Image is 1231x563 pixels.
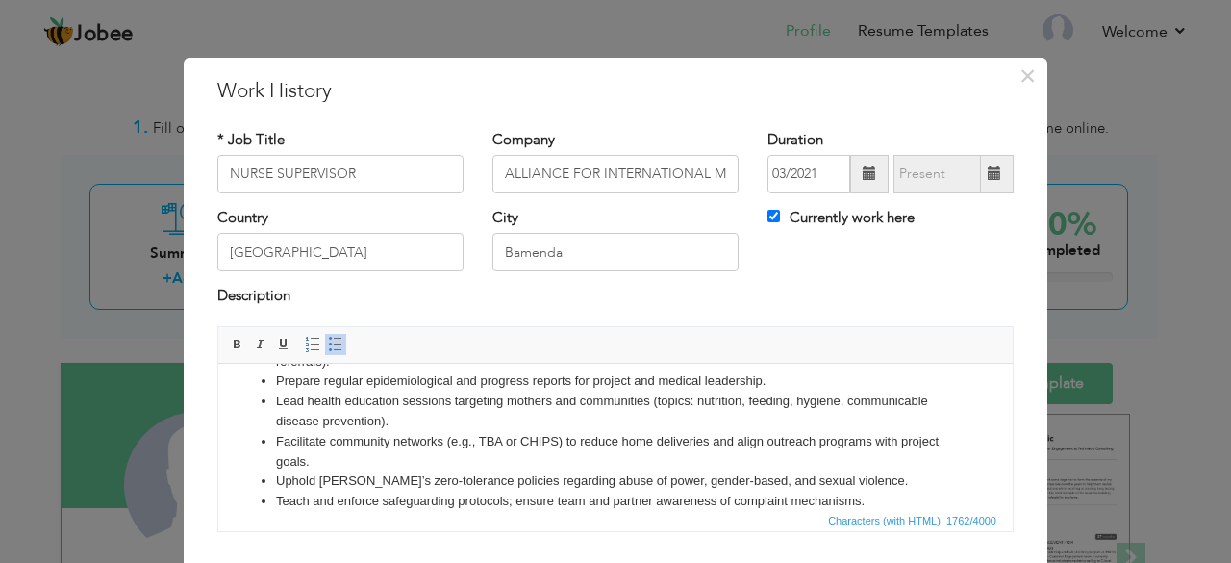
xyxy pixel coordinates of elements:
[767,210,780,222] input: Currently work here
[767,155,850,193] input: From
[325,334,346,355] a: Insert/Remove Bulleted List
[1019,59,1036,93] span: ×
[767,130,823,150] label: Duration
[217,208,268,228] label: Country
[767,208,915,228] label: Currently work here
[217,130,285,150] label: * Job Title
[273,334,294,355] a: Underline
[492,208,518,228] label: City
[217,286,290,306] label: Description
[492,130,555,150] label: Company
[218,364,1013,508] iframe: Rich Text Editor, workEditor
[1012,61,1043,91] button: Close
[227,334,248,355] a: Bold
[824,512,1000,529] span: Characters (with HTML): 1762/4000
[302,334,323,355] a: Insert/Remove Numbered List
[58,128,737,148] li: Teach and enforce safeguarding protocols; ensure team and partner awareness of complaint mechanisms.
[217,77,1014,106] h3: Work History
[250,334,271,355] a: Italic
[824,512,1002,529] div: Statistics
[893,155,981,193] input: Present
